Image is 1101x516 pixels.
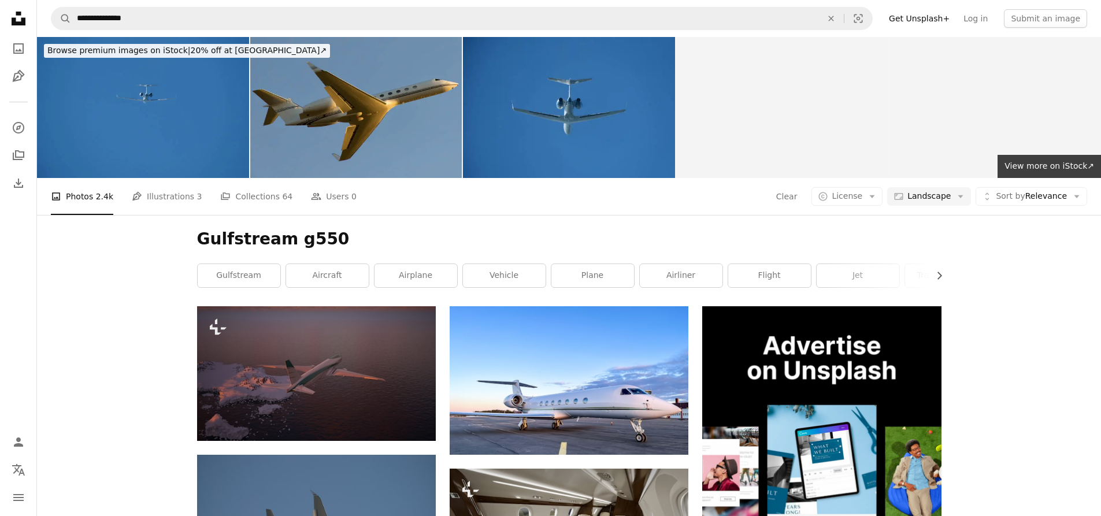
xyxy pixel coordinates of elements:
span: 0 [351,190,357,203]
span: 64 [282,190,292,203]
a: Users 0 [311,178,357,215]
img: Airplane in the blue sky. Gulfstream G550 [463,37,675,178]
img: Airplane in the blue sky. Gulfstream G550 [37,37,249,178]
a: Collections [7,144,30,167]
button: Language [7,458,30,481]
a: gulfstream [198,264,280,287]
span: Sort by [996,191,1025,201]
a: plane [551,264,634,287]
a: a private jet sitting on the tarmac of an airport [450,375,688,385]
button: Clear [776,187,798,206]
img: an airplane is flying over some icebergs in the water [197,306,436,440]
a: Collections 64 [220,178,292,215]
a: Photos [7,37,30,60]
a: Illustrations [7,65,30,88]
a: Browse premium images on iStock|20% off at [GEOGRAPHIC_DATA]↗ [37,37,337,65]
form: Find visuals sitewide [51,7,873,30]
img: a private jet sitting on the tarmac of an airport [450,306,688,454]
a: Download History [7,172,30,195]
a: Log in [957,9,995,28]
button: Submit an image [1004,9,1087,28]
span: View more on iStock ↗ [1004,161,1094,170]
a: Illustrations 3 [132,178,202,215]
a: flight [728,264,811,287]
button: License [811,187,883,206]
a: View more on iStock↗ [998,155,1101,178]
a: airplane [375,264,457,287]
a: transportation [905,264,988,287]
span: Landscape [907,191,951,202]
h1: Gulfstream g550 [197,229,941,250]
img: Gulfstream G550 [250,37,462,178]
button: scroll list to the right [929,264,941,287]
span: 3 [197,190,202,203]
a: aircraft [286,264,369,287]
span: 20% off at [GEOGRAPHIC_DATA] ↗ [47,46,327,55]
a: an airplane is flying over some icebergs in the water [197,368,436,378]
a: jet [817,264,899,287]
button: Search Unsplash [51,8,71,29]
a: Explore [7,116,30,139]
button: Visual search [844,8,872,29]
a: airliner [640,264,722,287]
span: License [832,191,862,201]
button: Clear [818,8,844,29]
a: vehicle [463,264,546,287]
button: Sort byRelevance [976,187,1087,206]
a: Log in / Sign up [7,430,30,454]
button: Menu [7,486,30,509]
span: Browse premium images on iStock | [47,46,190,55]
a: Get Unsplash+ [882,9,957,28]
button: Landscape [887,187,971,206]
span: Relevance [996,191,1067,202]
